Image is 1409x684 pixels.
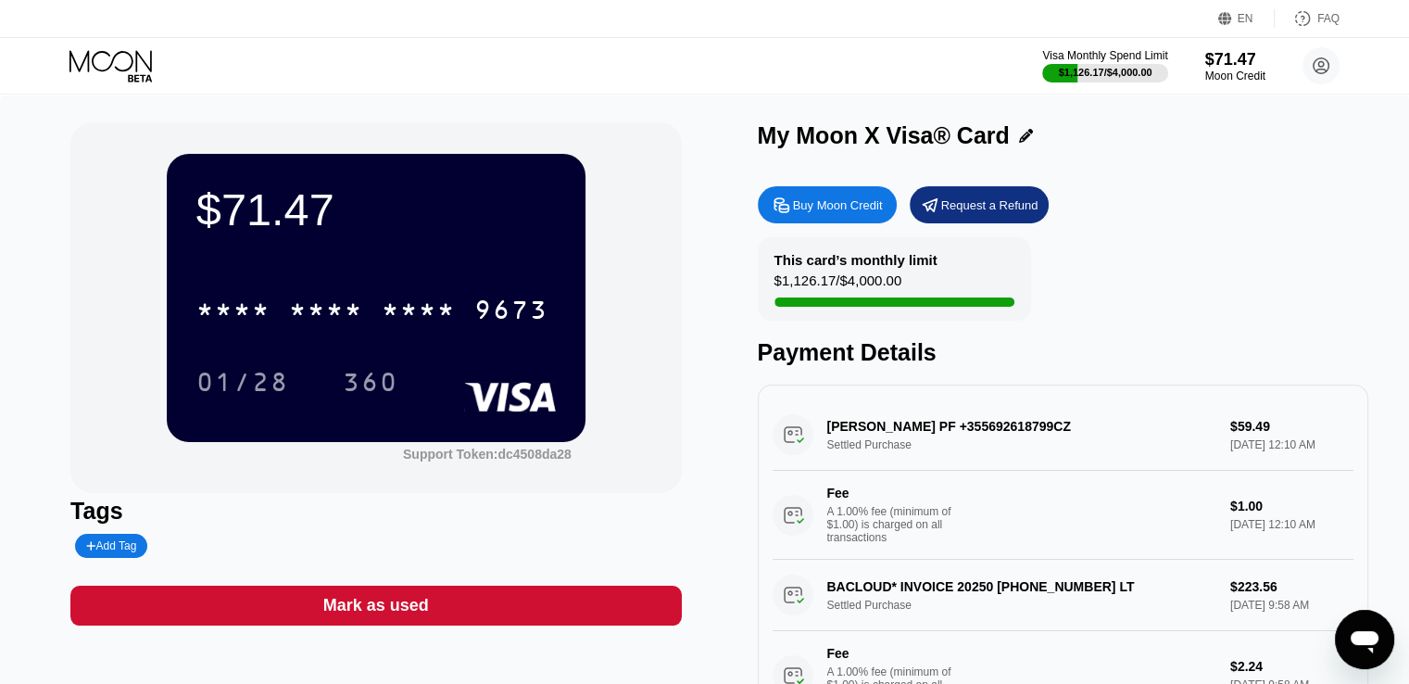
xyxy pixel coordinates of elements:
[827,646,957,661] div: Fee
[1205,50,1265,70] div: $71.47
[196,184,556,235] div: $71.47
[323,595,429,616] div: Mark as used
[70,498,681,525] div: Tags
[75,534,147,558] div: Add Tag
[343,370,398,399] div: 360
[196,370,289,399] div: 01/28
[403,447,572,462] div: Support Token: dc4508da28
[774,252,937,268] div: This card’s monthly limit
[1205,70,1265,82] div: Moon Credit
[86,539,136,552] div: Add Tag
[1230,518,1353,531] div: [DATE] 12:10 AM
[941,197,1038,213] div: Request a Refund
[773,471,1353,560] div: FeeA 1.00% fee (minimum of $1.00) is charged on all transactions$1.00[DATE] 12:10 AM
[827,486,957,500] div: Fee
[758,122,1010,149] div: My Moon X Visa® Card
[774,272,902,298] div: $1,126.17 / $4,000.00
[1042,49,1167,62] div: Visa Monthly Spend Limit
[1275,9,1340,28] div: FAQ
[403,447,572,462] div: Support Token:dc4508da28
[329,359,412,405] div: 360
[474,298,548,327] div: 9673
[1205,50,1265,82] div: $71.47Moon Credit
[1042,49,1167,82] div: Visa Monthly Spend Limit$1,126.17/$4,000.00
[910,186,1049,223] div: Request a Refund
[1317,12,1340,25] div: FAQ
[1335,610,1394,669] iframe: Button to launch messaging window
[758,339,1368,366] div: Payment Details
[1059,67,1152,78] div: $1,126.17 / $4,000.00
[758,186,897,223] div: Buy Moon Credit
[1230,659,1353,674] div: $2.24
[1238,12,1253,25] div: EN
[827,505,966,544] div: A 1.00% fee (minimum of $1.00) is charged on all transactions
[182,359,303,405] div: 01/28
[1218,9,1275,28] div: EN
[70,586,681,626] div: Mark as used
[1230,499,1353,513] div: $1.00
[793,197,883,213] div: Buy Moon Credit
